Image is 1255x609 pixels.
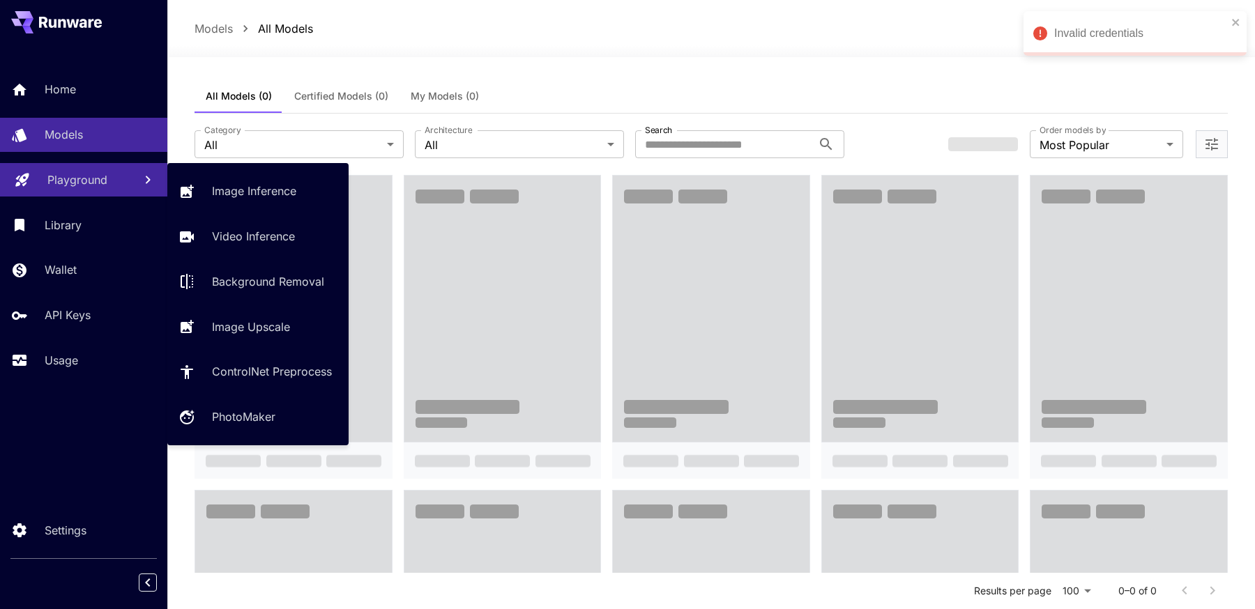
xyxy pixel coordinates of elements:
label: Architecture [425,124,472,136]
a: PhotoMaker [167,400,349,434]
div: Collapse sidebar [149,570,167,595]
p: ControlNet Preprocess [212,363,332,380]
span: All [204,137,381,153]
p: Settings [45,522,86,539]
label: Search [645,124,672,136]
p: Home [45,81,76,98]
span: Certified Models (0) [294,90,388,102]
p: Background Removal [212,273,324,290]
div: Invalid credentials [1054,25,1227,42]
p: Image Inference [212,183,296,199]
p: Results per page [974,584,1051,598]
span: My Models (0) [411,90,479,102]
p: API Keys [45,307,91,323]
div: 100 [1057,580,1096,601]
a: ControlNet Preprocess [167,355,349,389]
button: close [1231,17,1241,28]
p: PhotoMaker [212,408,275,425]
p: Usage [45,352,78,369]
nav: breadcrumb [195,20,313,37]
span: Most Popular [1040,137,1161,153]
p: Models [45,126,83,143]
a: Background Removal [167,265,349,299]
p: Library [45,217,82,233]
span: All [425,137,602,153]
p: Models [195,20,233,37]
a: Video Inference [167,219,349,254]
p: 0–0 of 0 [1118,584,1157,598]
p: All Models [258,20,313,37]
p: Video Inference [212,228,295,245]
button: Collapse sidebar [139,573,157,592]
p: Image Upscale [212,318,290,335]
button: Open more filters [1203,136,1220,153]
a: Image Upscale [167,309,349,344]
p: Wallet [45,261,77,278]
span: All Models (0) [206,90,272,102]
a: Image Inference [167,174,349,208]
label: Order models by [1040,124,1106,136]
label: Category [204,124,241,136]
p: Playground [47,171,107,188]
